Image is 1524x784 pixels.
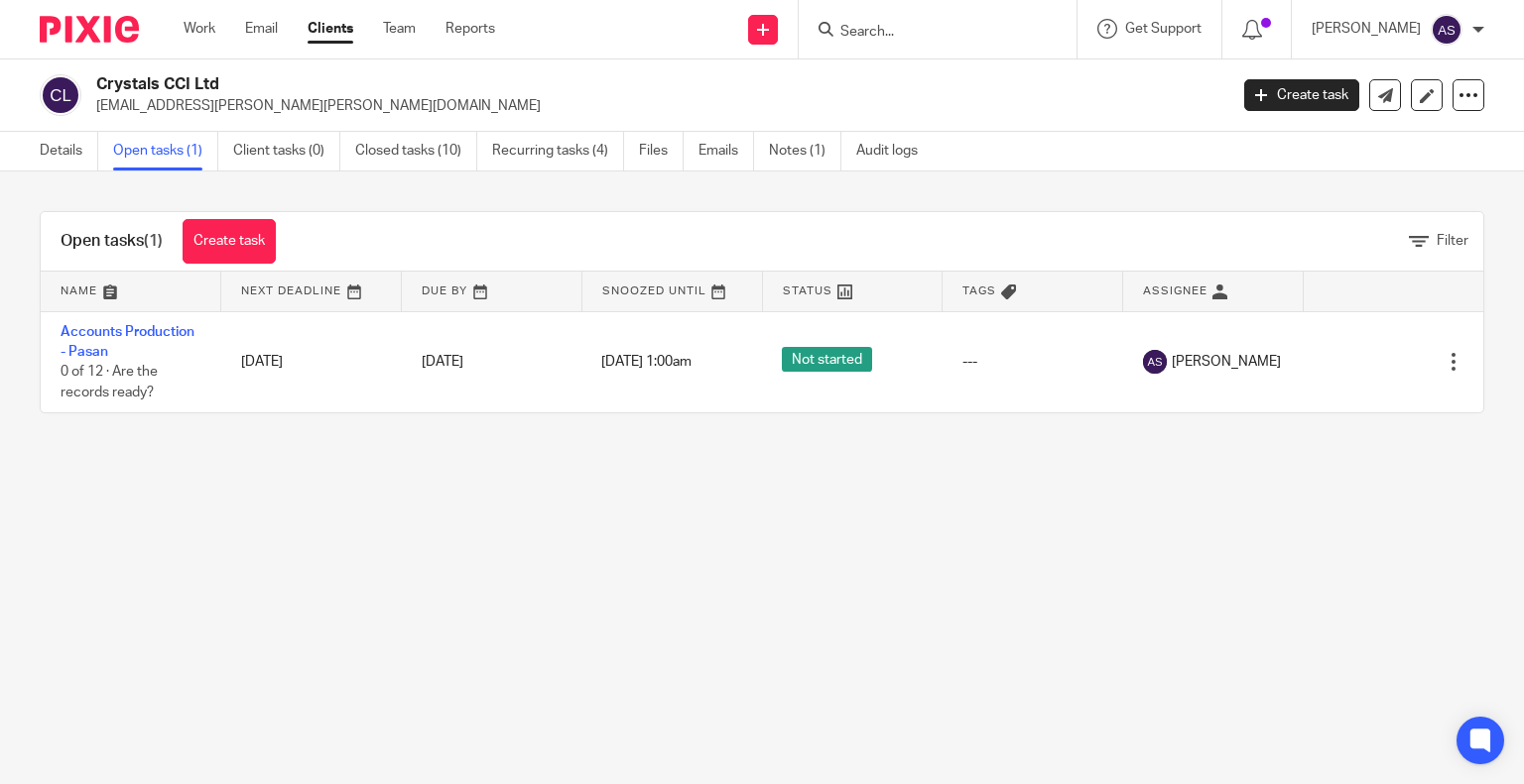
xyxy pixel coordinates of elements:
a: Notes (1) [769,132,841,170]
span: [DATE] [422,355,463,369]
div: --- [962,352,1103,372]
span: Get Support [1125,22,1202,36]
a: Email [245,19,278,39]
span: Tags [962,285,996,296]
span: Not started [782,347,872,372]
span: Filter [1437,234,1468,248]
a: Clients [308,19,353,39]
span: 0 of 12 · Are the records ready? [61,365,158,399]
span: (1) [144,233,163,249]
a: Open tasks (1) [113,132,218,170]
a: Reports [445,19,495,39]
a: Team [383,19,416,39]
a: Details [40,132,98,170]
p: [EMAIL_ADDRESS][PERSON_NAME][PERSON_NAME][DOMAIN_NAME] [96,96,1214,116]
h1: Open tasks [61,231,163,252]
a: Create task [183,219,276,264]
h2: Crystals CCI Ltd [96,74,991,95]
img: Pixie [40,16,139,43]
input: Search [838,24,1017,42]
a: Accounts Production - Pasan [61,325,194,359]
a: Emails [698,132,754,170]
img: svg%3E [1143,350,1167,374]
a: Client tasks (0) [233,132,340,170]
a: Audit logs [856,132,933,170]
img: svg%3E [40,74,81,116]
span: Status [783,285,832,296]
a: Work [184,19,215,39]
a: Closed tasks (10) [355,132,477,170]
p: [PERSON_NAME] [1312,19,1421,39]
span: Snoozed Until [602,285,706,296]
span: [DATE] 1:00am [601,355,692,369]
td: [DATE] [221,311,402,412]
img: svg%3E [1431,14,1462,46]
a: Files [639,132,684,170]
a: Recurring tasks (4) [492,132,624,170]
span: [PERSON_NAME] [1172,352,1281,372]
a: Create task [1244,79,1359,111]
